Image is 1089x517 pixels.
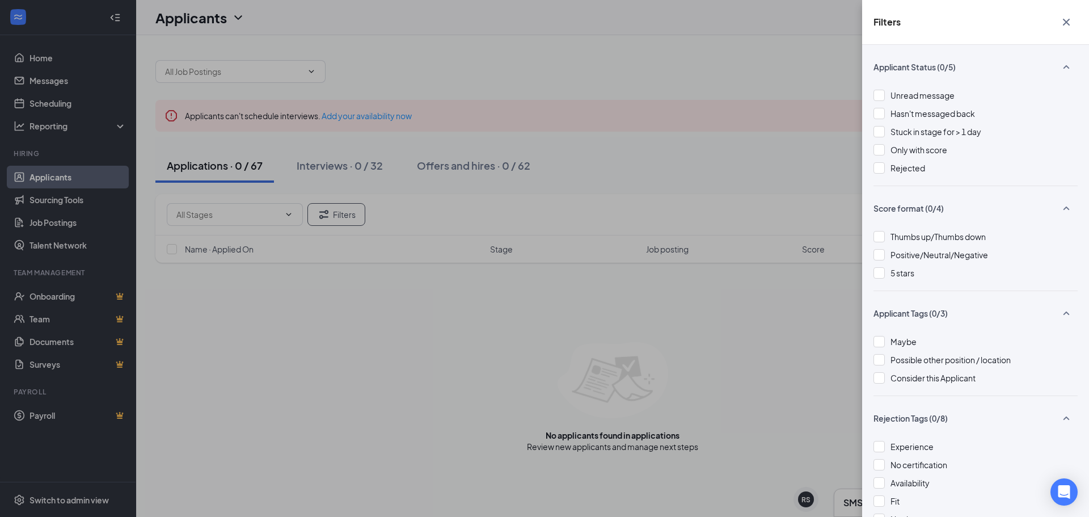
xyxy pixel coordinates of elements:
[1055,197,1078,219] button: SmallChevronUp
[890,442,934,452] span: Experience
[873,61,956,73] span: Applicant Status (0/5)
[1050,478,1078,506] div: Open Intercom Messenger
[1060,306,1073,320] svg: SmallChevronUp
[1055,11,1078,33] button: Cross
[1055,407,1078,429] button: SmallChevronUp
[890,268,914,278] span: 5 stars
[873,413,948,424] span: Rejection Tags (0/8)
[873,308,948,319] span: Applicant Tags (0/3)
[873,203,944,214] span: Score format (0/4)
[1055,56,1078,78] button: SmallChevronUp
[1060,411,1073,425] svg: SmallChevronUp
[890,163,925,173] span: Rejected
[890,478,930,488] span: Availability
[890,355,1011,365] span: Possible other position / location
[1060,15,1073,29] svg: Cross
[890,232,986,242] span: Thumbs up/Thumbs down
[1060,60,1073,74] svg: SmallChevronUp
[890,496,900,506] span: Fit
[1060,201,1073,215] svg: SmallChevronUp
[890,250,988,260] span: Positive/Neutral/Negative
[1055,302,1078,324] button: SmallChevronUp
[890,127,981,137] span: Stuck in stage for > 1 day
[890,337,917,347] span: Maybe
[890,373,976,383] span: Consider this Applicant
[890,108,975,119] span: Hasn't messaged back
[890,460,947,470] span: No certification
[873,16,901,28] h5: Filters
[890,90,955,100] span: Unread message
[890,145,947,155] span: Only with score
